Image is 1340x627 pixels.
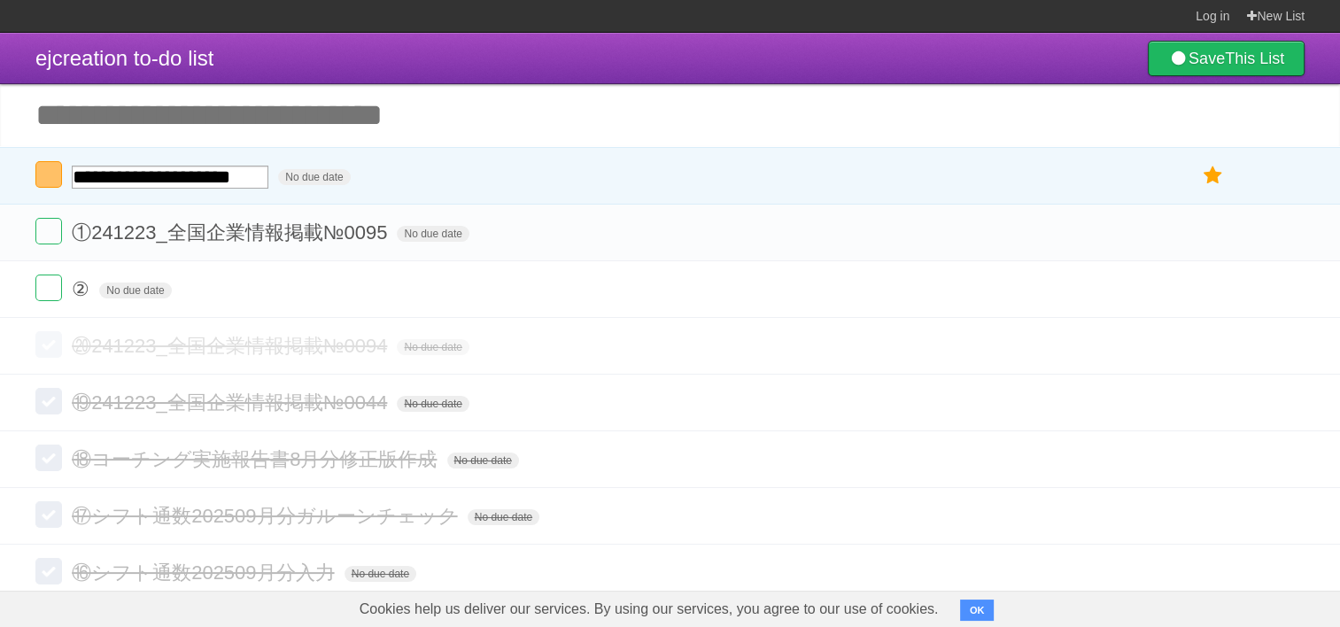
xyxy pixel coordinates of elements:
span: ejcreation to-do list [35,46,213,70]
span: No due date [468,509,539,525]
label: Done [35,331,62,358]
label: Done [35,275,62,301]
span: No due date [278,169,350,185]
label: Done [35,218,62,244]
button: OK [960,600,995,621]
span: No due date [397,396,469,412]
span: ⑱コーチング実施報告書8月分修正版作成 [72,448,441,470]
span: ⑰シフト通数202509月分ガルーンチェック [72,505,461,527]
span: No due date [397,226,469,242]
span: No due date [397,339,469,355]
span: Cookies help us deliver our services. By using our services, you agree to our use of cookies. [342,592,957,627]
label: Done [35,501,62,528]
label: Done [35,388,62,414]
span: ⑲241223_全国企業情報掲載№0044 [72,391,391,414]
label: Done [35,161,62,188]
span: ⑳241223_全国企業情報掲載№0094 [72,335,391,357]
span: ⑯シフト通数202509月分入力 [72,561,338,584]
label: Done [35,558,62,584]
b: This List [1225,50,1284,67]
a: SaveThis List [1148,41,1305,76]
span: No due date [447,453,519,468]
span: ② [72,278,94,300]
span: No due date [99,283,171,298]
label: Done [35,445,62,471]
span: No due date [345,566,416,582]
label: Star task [1197,161,1230,190]
span: ①241223_全国企業情報掲載№0095 [72,221,391,244]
